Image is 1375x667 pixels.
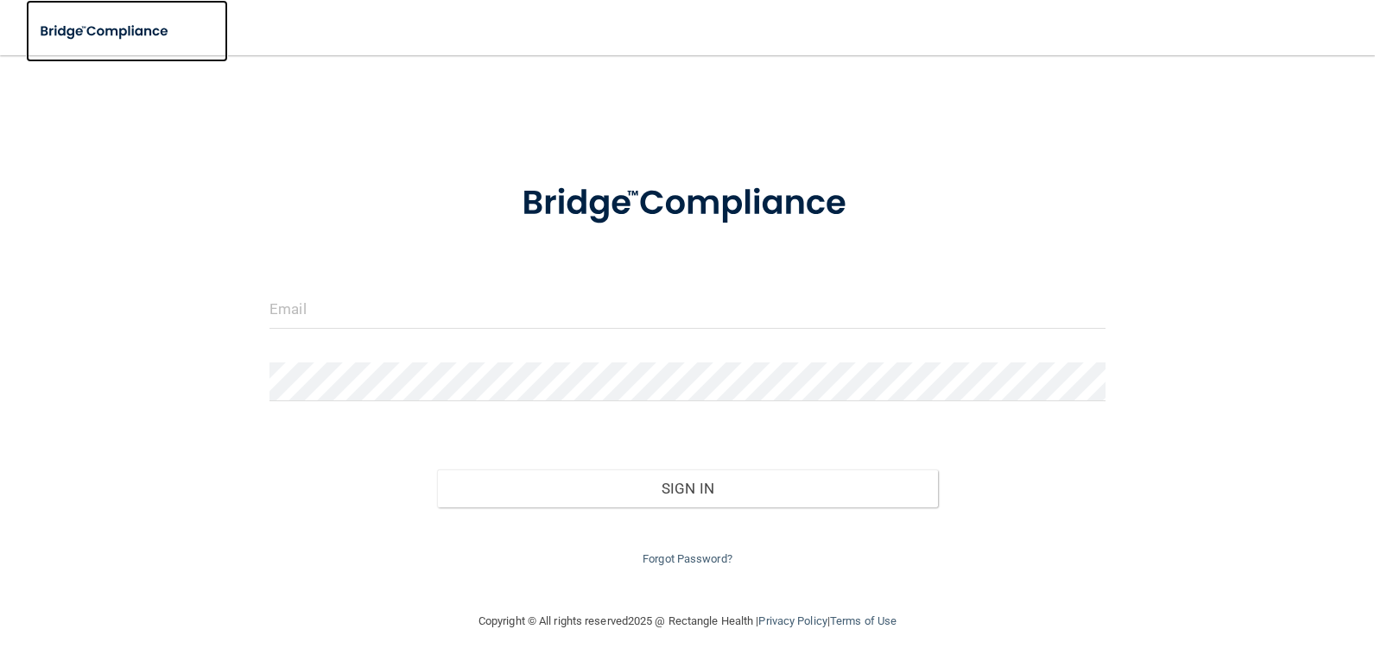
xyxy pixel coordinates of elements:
div: Copyright © All rights reserved 2025 @ Rectangle Health | | [372,594,1003,649]
a: Forgot Password? [643,552,732,565]
img: bridge_compliance_login_screen.278c3ca4.svg [26,14,185,49]
a: Privacy Policy [758,614,827,627]
a: Terms of Use [830,614,897,627]
img: bridge_compliance_login_screen.278c3ca4.svg [486,159,889,249]
input: Email [269,290,1106,329]
button: Sign In [437,469,939,507]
